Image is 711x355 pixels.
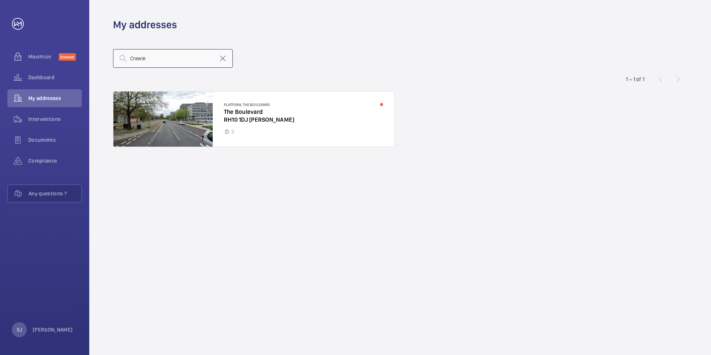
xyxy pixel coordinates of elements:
[28,95,82,102] span: My addresses
[626,76,644,83] div: 1 – 1 of 1
[29,190,81,197] span: Any questions ?
[28,115,82,123] span: Interventions
[28,157,82,164] span: Compliance
[28,53,59,60] span: Maximize
[17,326,22,333] p: SJ
[113,18,177,32] h1: My addresses
[28,136,82,144] span: Documents
[28,74,82,81] span: Dashboard
[33,326,73,333] p: [PERSON_NAME]
[113,49,233,68] input: Search by address
[59,53,76,61] span: Discover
